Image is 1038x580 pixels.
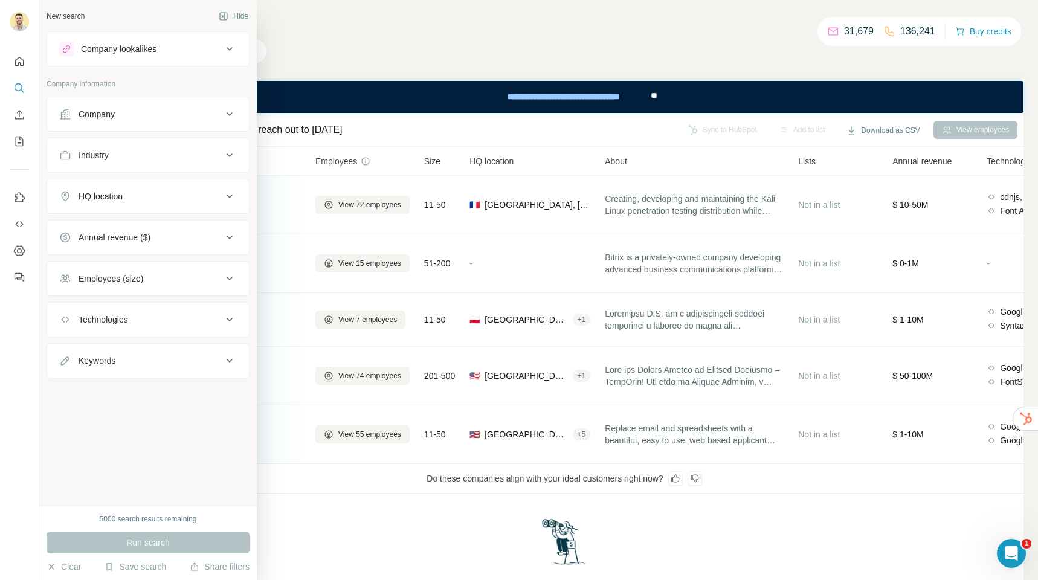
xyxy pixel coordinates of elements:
span: 1 [1022,539,1031,549]
span: $ 10-50M [892,200,928,210]
div: + 1 [573,314,591,325]
span: 🇫🇷 [469,199,480,211]
span: Size [424,155,440,167]
span: Employees [315,155,357,167]
button: My lists [10,130,29,152]
span: $ 50-100M [892,371,933,381]
button: Dashboard [10,240,29,262]
span: View 74 employees [338,370,401,381]
span: $ 1-10M [892,315,923,324]
button: Buy credits [955,23,1011,40]
div: Industry [79,149,109,161]
div: Do these companies align with your ideal customers right now? [105,464,1023,494]
span: [GEOGRAPHIC_DATA], [US_STATE] [485,370,567,382]
span: - [987,259,990,268]
p: 31,679 [844,24,874,39]
button: Feedback [10,266,29,288]
span: 201-500 [424,370,455,382]
div: Employees (size) [79,272,143,285]
iframe: Intercom live chat [997,539,1026,568]
div: Company lookalikes [81,43,156,55]
button: Share filters [190,561,250,573]
button: View 74 employees [315,367,410,385]
button: Search [10,77,29,99]
div: New search [47,11,85,22]
img: Avatar [10,12,29,31]
button: Company [47,100,249,129]
span: Annual revenue [892,155,952,167]
span: About [605,155,627,167]
button: View 72 employees [315,196,410,214]
span: Not in a list [798,259,840,268]
span: 🇺🇸 [469,428,480,440]
span: View 55 employees [338,429,401,440]
span: Not in a list [798,315,840,324]
div: Technologies [79,314,128,326]
button: Technologies [47,305,249,334]
span: Creating, developing and maintaining the Kali Linux penetration testing distribution while keepin... [605,193,784,217]
span: 🇺🇸 [469,370,480,382]
span: 11-50 [424,428,446,440]
span: View 7 employees [338,314,397,325]
span: View 72 employees [338,199,401,210]
span: Not in a list [798,200,840,210]
button: Industry [47,141,249,170]
span: Not in a list [798,430,840,439]
div: Keywords [79,355,115,367]
p: Company information [47,79,250,89]
button: Annual revenue ($) [47,223,249,252]
iframe: Banner [105,81,1023,113]
span: 51-200 [424,257,451,269]
button: HQ location [47,182,249,211]
div: HQ location [79,190,123,202]
button: Use Surfe on LinkedIn [10,187,29,208]
button: Use Surfe API [10,213,29,235]
button: Keywords [47,346,249,375]
button: View 7 employees [315,311,405,329]
span: Not in a list [798,371,840,381]
span: Loremipsu D.S. am c adipiscingeli seddoei temporinci u laboree do magna ali Enimadminimve quisnos... [605,308,784,332]
button: Save search [105,561,166,573]
button: Company lookalikes [47,34,249,63]
span: Lists [798,155,816,167]
button: View 15 employees [315,254,410,272]
div: 5000 search results remaining [100,514,197,524]
button: Clear [47,561,81,573]
button: Download as CSV [838,121,928,140]
span: 🇵🇱 [469,314,480,326]
span: $ 1-10M [892,430,923,439]
button: Hide [210,7,257,25]
button: Employees (size) [47,264,249,293]
span: [GEOGRAPHIC_DATA], [US_STATE] [485,428,567,440]
span: 11-50 [424,199,446,211]
div: + 1 [573,370,591,381]
h4: Search [105,14,1023,31]
span: cdnjs, [1000,191,1022,203]
div: Company [79,108,115,120]
span: - [469,259,472,268]
div: + 5 [573,429,591,440]
p: 136,241 [900,24,935,39]
span: HQ location [469,155,514,167]
span: [GEOGRAPHIC_DATA], [GEOGRAPHIC_DATA]|[GEOGRAPHIC_DATA] [485,199,590,211]
span: 11-50 [424,314,446,326]
span: Technologies [987,155,1036,167]
button: Enrich CSV [10,104,29,126]
span: Lore ips Dolors Ametco ad Elitsed Doeiusmo – TempOrin! Utl etdo ma Aliquae Adminim, v quisno exer... [605,364,784,388]
button: Quick start [10,51,29,72]
span: [GEOGRAPHIC_DATA], Mazowieckie|[GEOGRAPHIC_DATA] [485,314,567,326]
button: View 55 employees [315,425,410,443]
span: Bitrix is a privately-owned company developing advanced business communications platforms to brid... [605,251,784,275]
div: Annual revenue ($) [79,231,150,243]
span: View 15 employees [338,258,401,269]
span: $ 0-1M [892,259,919,268]
span: Replace email and spreadsheets with a beautiful, easy to use, web based applicant tracking system... [605,422,784,446]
